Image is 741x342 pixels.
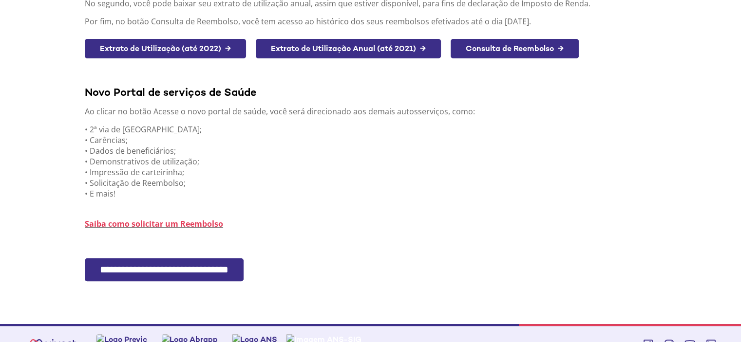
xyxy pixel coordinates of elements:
a: Extrato de Utilização Anual (até 2021) → [256,39,441,59]
section: <span lang="pt-BR" dir="ltr">FacPlanPortlet - SSO Fácil</span> [85,258,664,306]
a: Consulta de Reembolso → [451,39,579,59]
p: Ao clicar no botão Acesse o novo portal de saúde, você será direcionado aos demais autosserviços,... [85,106,664,117]
p: • 2ª via de [GEOGRAPHIC_DATA]; • Carências; • Dados de beneficiários; • Demonstrativos de utiliza... [85,124,664,199]
a: Saiba como solicitar um Reembolso [85,218,223,229]
div: Novo Portal de serviços de Saúde [85,85,664,99]
a: Extrato de Utilização (até 2022) → [85,39,246,59]
p: Por fim, no botão Consulta de Reembolso, você tem acesso ao histórico dos seus reembolsos efetiva... [85,16,664,27]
